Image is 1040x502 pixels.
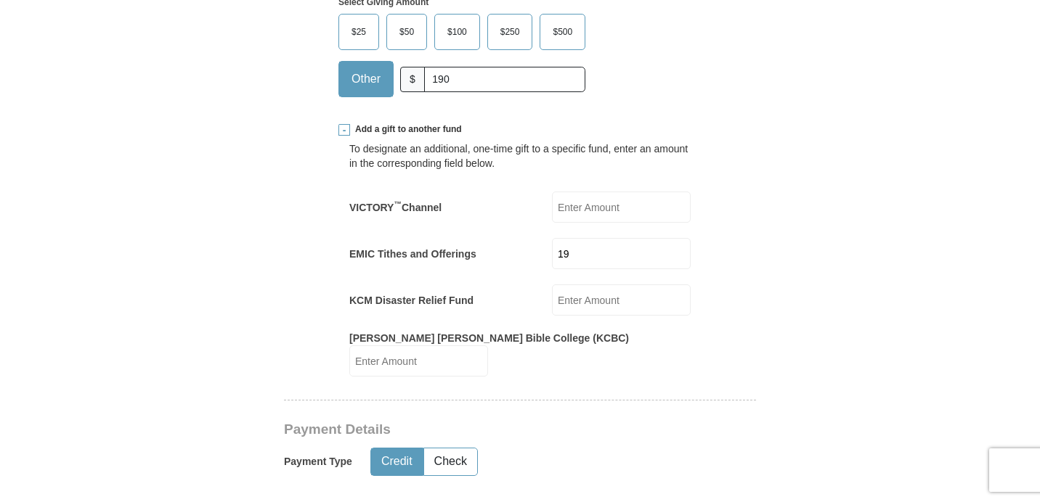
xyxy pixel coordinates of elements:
input: Enter Amount [552,284,691,316]
span: $ [400,67,425,92]
span: $50 [392,21,421,43]
span: $500 [545,21,580,43]
span: $25 [344,21,373,43]
span: $250 [493,21,527,43]
sup: ™ [394,199,402,208]
label: KCM Disaster Relief Fund [349,293,474,308]
label: [PERSON_NAME] [PERSON_NAME] Bible College (KCBC) [349,331,629,345]
input: Enter Amount [349,345,488,376]
button: Credit [371,448,423,475]
span: $100 [440,21,474,43]
span: Add a gift to another fund [350,123,462,136]
input: Other Amount [424,67,585,92]
input: Enter Amount [552,238,691,269]
h5: Payment Type [284,456,352,468]
button: Check [424,448,477,475]
label: EMIC Tithes and Offerings [349,247,476,261]
div: To designate an additional, one-time gift to a specific fund, enter an amount in the correspondin... [349,141,691,170]
span: Other [344,68,388,90]
input: Enter Amount [552,192,691,223]
h3: Payment Details [284,421,654,438]
label: VICTORY Channel [349,200,442,215]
